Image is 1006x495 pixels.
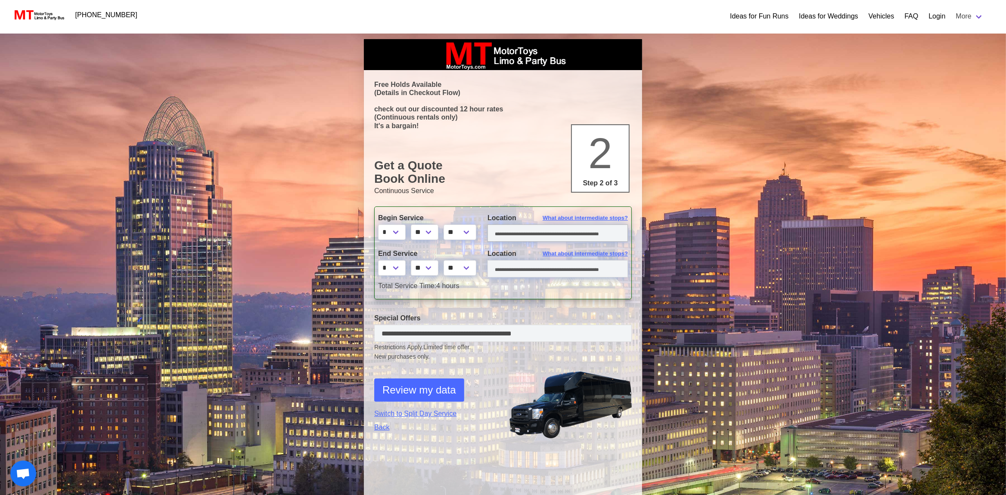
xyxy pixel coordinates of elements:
span: What about intermediate stops? [543,249,628,258]
p: Step 2 of 3 [575,178,625,188]
small: Restrictions Apply. [374,344,632,361]
span: New purchases only. [374,352,632,361]
a: Switch to Split Day Service [374,409,497,419]
label: End Service [378,249,475,259]
span: Location [487,214,516,221]
span: What about intermediate stops? [543,214,628,222]
img: box_logo_brand.jpeg [438,39,568,70]
label: Special Offers [374,313,632,323]
span: Review my data [382,382,456,398]
a: [PHONE_NUMBER] [70,6,143,24]
p: Continuous Service [374,186,632,196]
a: Ideas for Weddings [799,11,858,22]
a: FAQ [904,11,918,22]
span: Total Service Time: [378,282,436,289]
p: check out our discounted 12 hour rates [374,105,632,113]
span: 2 [588,129,612,177]
label: Begin Service [378,213,475,223]
span: Limited time offer. [423,343,471,352]
a: More [951,8,989,25]
img: 1.png [509,372,632,438]
a: Back [374,422,497,433]
p: (Details in Checkout Flow) [374,89,632,97]
p: Free Holds Available [374,80,632,89]
a: Ideas for Fun Runs [730,11,789,22]
a: Vehicles [869,11,894,22]
img: MotorToys Logo [12,9,65,21]
button: Review my data [374,378,464,402]
h1: Get a Quote Book Online [374,159,632,186]
span: Location [487,250,516,257]
a: Open chat [10,461,36,486]
a: Login [928,11,945,22]
div: 4 hours [372,281,634,291]
p: (Continuous rentals only) [374,113,632,121]
p: It's a bargain! [374,122,632,130]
